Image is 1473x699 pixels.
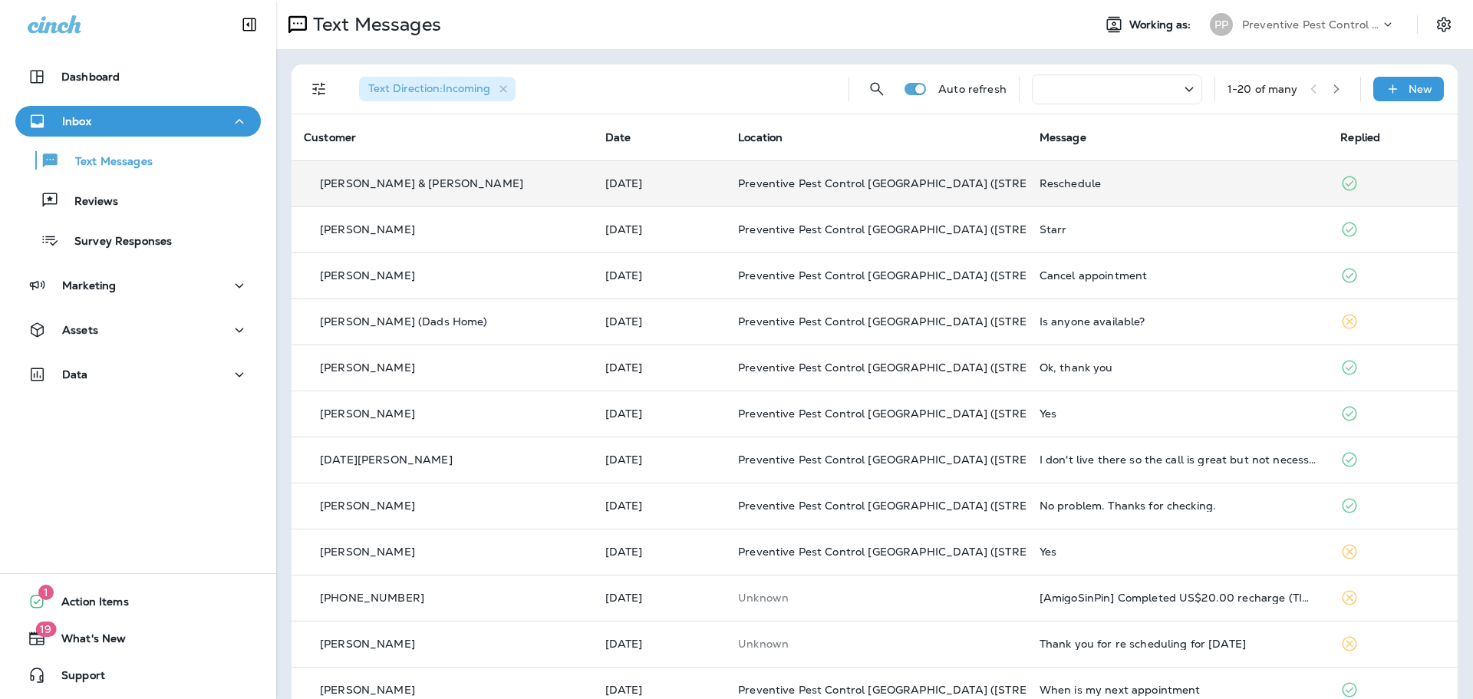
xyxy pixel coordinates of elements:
p: Text Messages [60,155,153,170]
span: Working as: [1129,18,1195,31]
p: Jul 22, 2025 09:32 AM [605,407,713,420]
button: Filters [304,74,334,104]
span: Preventive Pest Control [GEOGRAPHIC_DATA] ([STREET_ADDRESS][PERSON_NAME]) [738,453,1204,467]
button: Survey Responses [15,224,261,256]
span: Preventive Pest Control [GEOGRAPHIC_DATA] ([STREET_ADDRESS][PERSON_NAME]) [738,269,1204,282]
button: Settings [1430,11,1458,38]
button: Assets [15,315,261,345]
p: Jun 9, 2025 08:06 AM [605,546,713,558]
div: Reschedule [1040,177,1316,190]
p: Auto refresh [938,83,1007,95]
button: Dashboard [15,61,261,92]
span: Customer [304,130,356,144]
p: Aug 9, 2025 08:36 AM [605,269,713,282]
p: Aug 14, 2025 09:34 AM [605,223,713,236]
p: [PERSON_NAME] (Dads Home) [320,315,488,328]
span: Message [1040,130,1086,144]
div: [AmigoSinPin] Completed US$20.00 recharge (TIGO) to telephone 50253018526. CS: 1877-200-4981. Tha... [1040,592,1316,604]
button: Collapse Sidebar [228,9,271,40]
button: Text Messages [15,144,261,176]
p: Aug 4, 2025 02:49 PM [605,315,713,328]
span: 1 [38,585,54,600]
p: [PERSON_NAME] [320,546,415,558]
div: PP [1210,13,1233,36]
p: Jun 7, 2025 07:39 PM [605,592,713,604]
p: Text Messages [307,13,441,36]
div: Text Direction:Incoming [359,77,516,101]
span: Preventive Pest Control [GEOGRAPHIC_DATA] ([STREET_ADDRESS][PERSON_NAME]) [738,361,1204,374]
div: Ok, thank you [1040,361,1316,374]
button: Marketing [15,270,261,301]
div: Cancel appointment [1040,269,1316,282]
p: [PERSON_NAME] & [PERSON_NAME] [320,177,523,190]
div: Yes [1040,546,1316,558]
span: Preventive Pest Control [GEOGRAPHIC_DATA] ([STREET_ADDRESS][PERSON_NAME]) [738,499,1204,513]
div: 1 - 20 of many [1227,83,1298,95]
button: Search Messages [862,74,892,104]
p: Reviews [59,195,118,209]
p: Marketing [62,279,116,292]
p: Jul 22, 2025 08:56 AM [605,453,713,466]
span: Replied [1340,130,1380,144]
span: Preventive Pest Control [GEOGRAPHIC_DATA] ([STREET_ADDRESS][PERSON_NAME]) [738,545,1204,559]
p: Aug 16, 2025 10:16 AM [605,177,713,190]
div: Thank you for re scheduling for Monday [1040,638,1316,650]
p: [PERSON_NAME] [320,361,415,374]
span: Preventive Pest Control [GEOGRAPHIC_DATA] ([STREET_ADDRESS][PERSON_NAME]) [738,315,1204,328]
span: Preventive Pest Control [GEOGRAPHIC_DATA] ([STREET_ADDRESS][PERSON_NAME]) [738,683,1204,697]
p: [PERSON_NAME] [320,638,415,650]
p: Jun 5, 2025 05:41 PM [605,638,713,650]
span: Text Direction : Incoming [368,81,490,95]
p: [PHONE_NUMBER] [320,592,424,604]
p: Jun 23, 2025 02:55 PM [605,500,713,512]
div: Yes [1040,407,1316,420]
p: New [1409,83,1432,95]
p: Assets [62,324,98,336]
button: Inbox [15,106,261,137]
div: Starr [1040,223,1316,236]
p: Jun 2, 2025 06:02 PM [605,684,713,696]
p: This customer does not have a last location and the phone number they messaged is not assigned to... [738,638,1015,650]
span: Preventive Pest Control [GEOGRAPHIC_DATA] ([STREET_ADDRESS][PERSON_NAME]) [738,223,1204,236]
button: Data [15,359,261,390]
div: I don't live there so the call is great but not necessary. I am more concerned with the droppings... [1040,453,1316,466]
p: Inbox [62,115,91,127]
button: 19What's New [15,623,261,654]
span: Preventive Pest Control [GEOGRAPHIC_DATA] ([STREET_ADDRESS][PERSON_NAME]) [738,176,1204,190]
p: Jul 31, 2025 12:01 PM [605,361,713,374]
button: Reviews [15,184,261,216]
p: [PERSON_NAME] [320,684,415,696]
div: No problem. Thanks for checking. [1040,500,1316,512]
p: [DATE][PERSON_NAME] [320,453,453,466]
span: Support [46,669,105,687]
div: When is my next appointment [1040,684,1316,696]
span: Location [738,130,783,144]
span: Preventive Pest Control [GEOGRAPHIC_DATA] ([STREET_ADDRESS][PERSON_NAME]) [738,407,1204,420]
p: Survey Responses [59,235,172,249]
span: 19 [35,622,56,637]
div: Is anyone available? [1040,315,1316,328]
p: [PERSON_NAME] [320,407,415,420]
p: Data [62,368,88,381]
p: This customer does not have a last location and the phone number they messaged is not assigned to... [738,592,1015,604]
button: 1Action Items [15,586,261,617]
p: [PERSON_NAME] [320,500,415,512]
p: [PERSON_NAME] [320,223,415,236]
span: What's New [46,632,126,651]
span: Action Items [46,595,129,614]
p: [PERSON_NAME] [320,269,415,282]
span: Date [605,130,631,144]
button: Support [15,660,261,691]
p: Preventive Pest Control [PERSON_NAME] L [1242,18,1380,31]
p: Dashboard [61,71,120,83]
